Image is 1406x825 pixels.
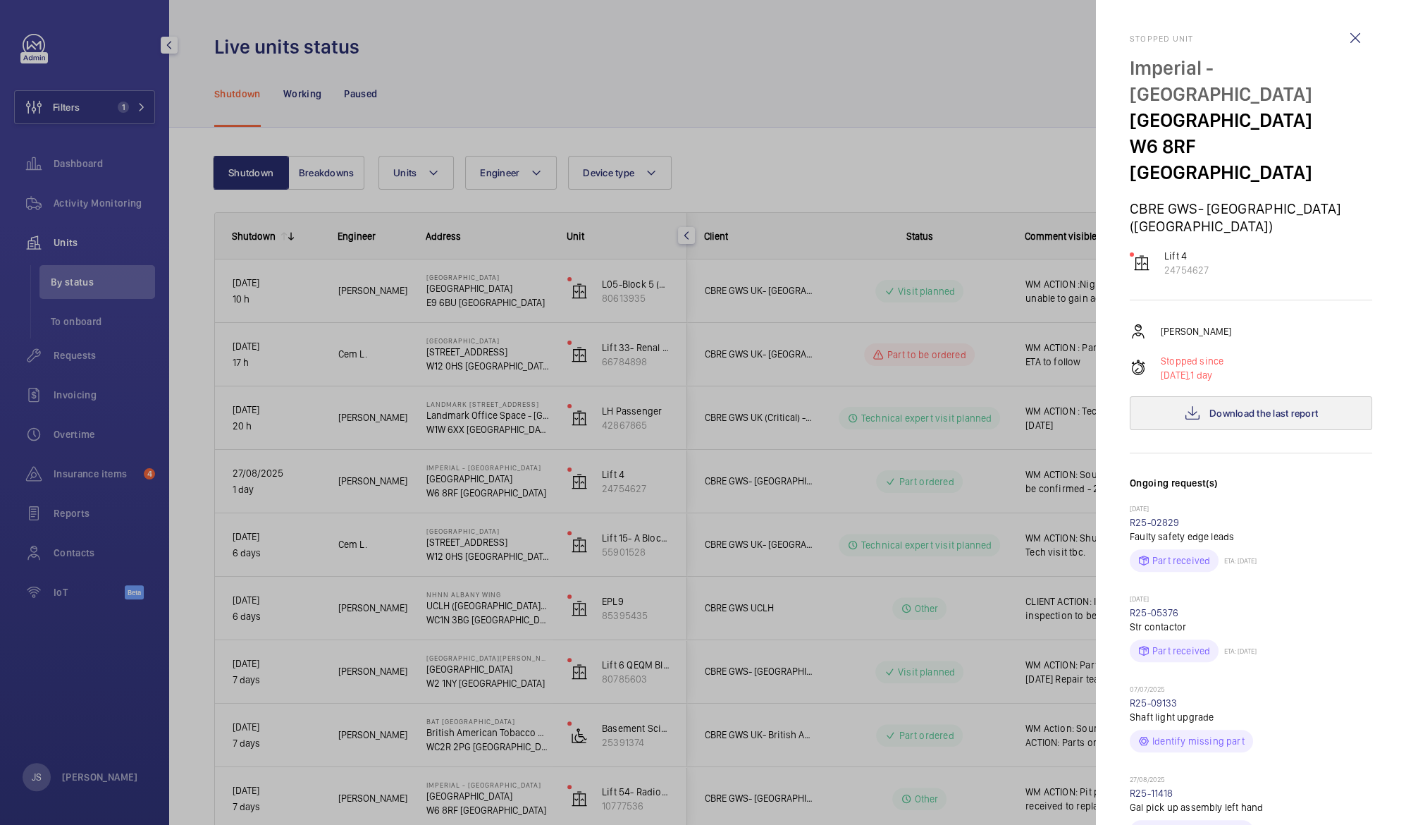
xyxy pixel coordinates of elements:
p: Faulty safety edge leads [1130,530,1372,544]
a: R25-02829 [1130,517,1180,528]
p: 1 day [1161,368,1223,382]
p: [DATE] [1130,504,1372,515]
p: Stopped since [1161,354,1223,368]
p: [PERSON_NAME] [1161,324,1231,338]
p: CBRE GWS- [GEOGRAPHIC_DATA] ([GEOGRAPHIC_DATA]) [1130,200,1372,235]
p: 27/08/2025 [1130,775,1372,786]
h3: Ongoing request(s) [1130,476,1372,504]
p: [DATE] [1130,594,1372,606]
img: elevator.svg [1133,255,1150,271]
p: Str contactor [1130,620,1372,634]
h2: Stopped unit [1130,34,1372,44]
p: 07/07/2025 [1130,685,1372,696]
p: 24754627 [1164,263,1209,277]
p: ETA: [DATE] [1219,556,1257,565]
p: [GEOGRAPHIC_DATA] [1130,107,1372,133]
span: Download the last report [1209,408,1318,419]
a: R25-11418 [1130,788,1173,799]
p: Identify missing part [1152,734,1245,748]
p: Part received [1152,554,1210,568]
p: Part received [1152,644,1210,658]
p: W6 8RF [GEOGRAPHIC_DATA] [1130,133,1372,185]
button: Download the last report [1130,396,1372,430]
p: Shaft light upgrade [1130,710,1372,724]
p: Imperial - [GEOGRAPHIC_DATA] [1130,55,1372,107]
p: Lift 4 [1164,249,1209,263]
p: ETA: [DATE] [1219,647,1257,655]
a: R25-05376 [1130,607,1179,618]
span: [DATE], [1161,369,1190,381]
a: R25-09133 [1130,697,1178,709]
p: Gal pick up assembly left hand [1130,800,1372,814]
